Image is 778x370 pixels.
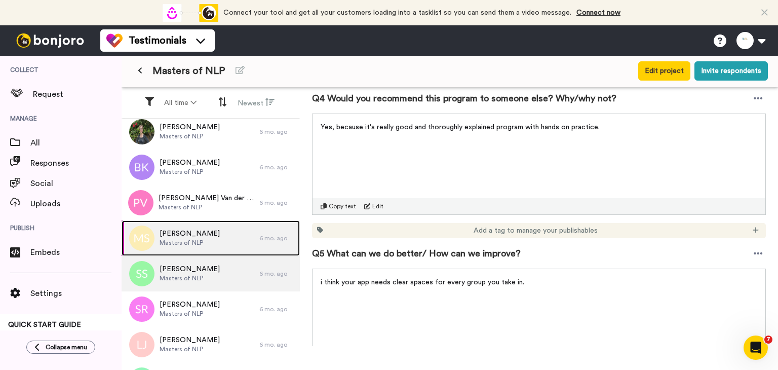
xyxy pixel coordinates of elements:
div: 6 mo. ago [259,163,295,171]
span: All [30,137,122,149]
button: All time [158,94,203,112]
span: Connect your tool and get all your customers loading into a tasklist so you can send them a video... [223,9,571,16]
button: Invite respondents [694,61,768,81]
a: [PERSON_NAME]Masters of NLP6 mo. ago [122,256,300,291]
span: Uploads [30,198,122,210]
span: Embeds [30,246,122,258]
button: Edit project [638,61,690,81]
span: [PERSON_NAME] [160,229,220,239]
a: [PERSON_NAME] Van der [PERSON_NAME]Masters of NLP6 mo. ago [122,185,300,220]
span: Q5 What can we do better/ How can we improve? [312,246,521,261]
span: Collapse menu [46,343,87,351]
img: ss.png [129,261,154,286]
span: QUICK START GUIDE [8,321,81,328]
img: tm-color.svg [106,32,123,49]
img: bj-logo-header-white.svg [12,33,88,48]
span: Copy text [329,202,356,210]
a: [PERSON_NAME]Masters of NLP6 mo. ago [122,114,300,150]
span: Masters of NLP [152,64,225,78]
span: Social [30,177,122,190]
img: lj.png [129,332,154,357]
div: 6 mo. ago [259,128,295,136]
span: Masters of NLP [160,274,220,282]
span: i think your app needs clear spaces for every group you take in. [321,279,524,286]
a: [PERSON_NAME]Masters of NLP6 mo. ago [122,291,300,327]
img: pv.png [128,190,153,215]
div: 6 mo. ago [259,341,295,349]
span: 7 [764,336,772,344]
a: [PERSON_NAME]Masters of NLP6 mo. ago [122,327,300,362]
span: Add a tag to manage your publishables [474,226,598,236]
span: [PERSON_NAME] [160,300,220,310]
img: bk.png [129,155,154,180]
img: ms.png [129,226,154,251]
div: 6 mo. ago [259,305,295,313]
a: [PERSON_NAME]Masters of NLP6 mo. ago [122,150,300,185]
a: [PERSON_NAME]Masters of NLP6 mo. ago [122,220,300,256]
div: animation [163,4,218,22]
span: Testimonials [129,33,186,48]
span: Masters of NLP [160,168,220,176]
span: Masters of NLP [159,203,254,211]
img: cc91d4c8-a7fb-4350-8d66-e604aa16678e.jpeg [129,119,154,144]
span: Masters of NLP [160,132,220,140]
button: Newest [231,93,281,113]
div: 6 mo. ago [259,199,295,207]
span: Responses [30,157,122,169]
span: Yes, because it's really good and thoroughly explained program with hands on practice. [321,124,600,131]
span: [PERSON_NAME] [160,335,220,345]
span: [PERSON_NAME] [160,122,220,132]
span: [PERSON_NAME] [160,264,220,274]
span: [PERSON_NAME] [160,158,220,168]
a: Connect now [576,9,620,16]
div: 6 mo. ago [259,270,295,278]
img: sr.png [129,297,154,322]
span: Masters of NLP [160,310,220,318]
span: Masters of NLP [160,239,220,247]
span: [PERSON_NAME] Van der [PERSON_NAME] [159,193,254,203]
div: 6 mo. ago [259,234,295,242]
span: Request [33,88,122,100]
iframe: Intercom live chat [744,336,768,360]
span: Edit [372,202,383,210]
span: Q4 Would you recommend this program to someone else? Why/why not? [312,91,616,105]
span: Settings [30,287,122,300]
button: Collapse menu [26,341,95,354]
span: Masters of NLP [160,345,220,353]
